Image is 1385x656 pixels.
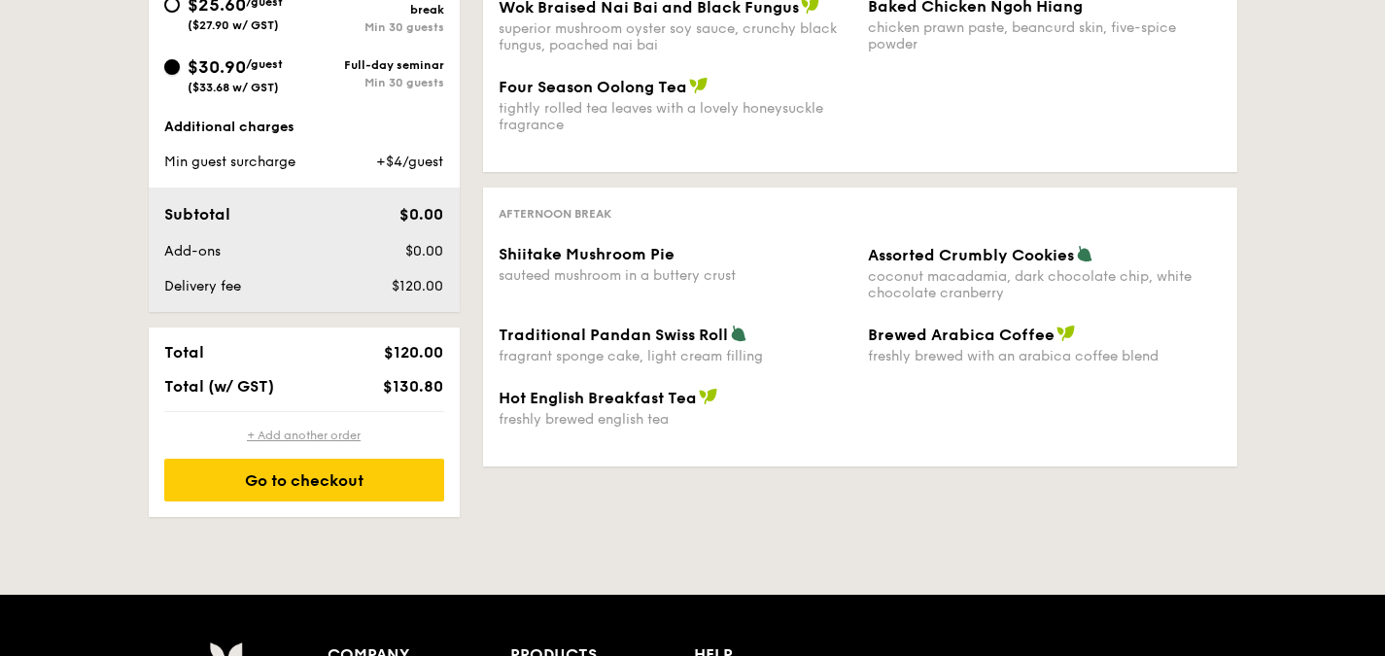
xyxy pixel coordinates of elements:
[304,20,444,34] div: Min 30 guests
[868,268,1222,301] div: coconut macadamia, dark chocolate chip, white chocolate cranberry
[868,326,1055,344] span: Brewed Arabica Coffee
[499,245,675,263] span: Shiitake Mushroom Pie
[499,348,852,364] div: fragrant sponge cake, light cream filling
[699,388,718,405] img: icon-vegan.f8ff3823.svg
[164,205,230,224] span: Subtotal
[499,389,697,407] span: Hot English Breakfast Tea
[164,59,180,75] input: $30.90/guest($33.68 w/ GST)Full-day seminarMin 30 guests
[499,326,728,344] span: Traditional Pandan Swiss Roll
[392,278,443,294] span: $120.00
[376,154,443,170] span: +$4/guest
[1056,325,1076,342] img: icon-vegan.f8ff3823.svg
[164,377,274,396] span: Total (w/ GST)
[384,343,443,362] span: $120.00
[246,57,283,71] span: /guest
[868,19,1222,52] div: chicken prawn paste, beancurd skin, five-spice powder
[164,118,444,137] div: Additional charges
[499,78,687,96] span: Four Season Oolong Tea
[499,411,852,428] div: freshly brewed english tea
[405,243,443,259] span: $0.00
[164,459,444,501] div: Go to checkout
[164,278,241,294] span: Delivery fee
[164,428,444,443] div: + Add another order
[868,246,1074,264] span: Assorted Crumbly Cookies
[499,20,852,53] div: superior mushroom oyster soy sauce, crunchy black fungus, poached nai bai
[164,243,221,259] span: Add-ons
[188,18,279,32] span: ($27.90 w/ GST)
[730,325,747,342] img: icon-vegetarian.fe4039eb.svg
[499,207,611,221] span: Afternoon break
[383,377,443,396] span: $130.80
[499,267,852,284] div: sauteed mushroom in a buttery crust
[399,205,443,224] span: $0.00
[164,343,204,362] span: Total
[304,58,444,72] div: Full-day seminar
[304,76,444,89] div: Min 30 guests
[689,77,709,94] img: icon-vegan.f8ff3823.svg
[164,154,295,170] span: Min guest surcharge
[188,56,246,78] span: $30.90
[499,100,852,133] div: tightly rolled tea leaves with a lovely honeysuckle fragrance
[868,348,1222,364] div: freshly brewed with an arabica coffee blend
[188,81,279,94] span: ($33.68 w/ GST)
[1076,245,1093,262] img: icon-vegetarian.fe4039eb.svg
